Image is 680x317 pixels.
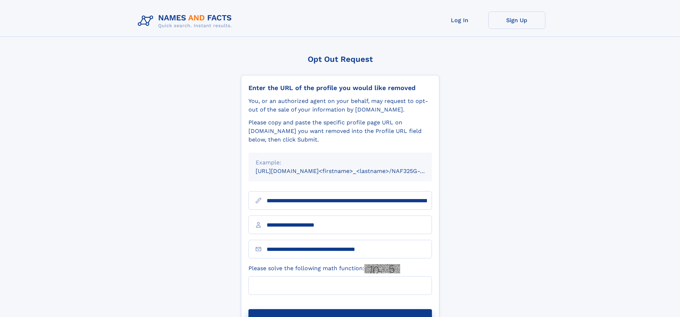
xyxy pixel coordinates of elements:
a: Log In [431,11,488,29]
div: Example: [256,158,425,167]
label: Please solve the following math function: [248,264,400,273]
div: You, or an authorized agent on your behalf, may request to opt-out of the sale of your informatio... [248,97,432,114]
img: Logo Names and Facts [135,11,238,31]
div: Opt Out Request [241,55,439,64]
div: Enter the URL of the profile you would like removed [248,84,432,92]
small: [URL][DOMAIN_NAME]<firstname>_<lastname>/NAF325G-xxxxxxxx [256,168,445,174]
a: Sign Up [488,11,545,29]
div: Please copy and paste the specific profile page URL on [DOMAIN_NAME] you want removed into the Pr... [248,118,432,144]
